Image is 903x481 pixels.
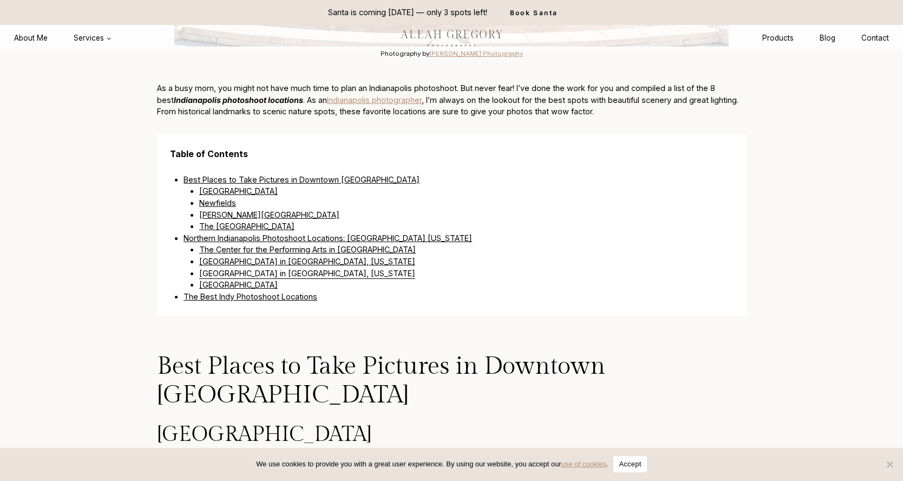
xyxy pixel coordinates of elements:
[184,233,472,243] a: Northern Indianapolis Photoshoot Locations: [GEOGRAPHIC_DATA] [US_STATE]
[157,82,746,118] p: As a busy mom, you might not have much time to plan an Indianapolis photoshoot. But never fear! I...
[884,459,895,470] span: No
[807,28,848,48] a: Blog
[199,198,236,207] a: Newfields
[184,175,420,184] a: Best Places to Take Pictures in Downtown [GEOGRAPHIC_DATA]
[174,49,729,58] figcaption: Photography by
[199,210,339,219] a: [PERSON_NAME][GEOGRAPHIC_DATA]
[184,292,317,301] a: The Best Indy Photoshoot Locations
[61,28,125,48] button: Child menu of Services
[157,135,746,315] nav: Table of Contents
[174,95,303,105] em: Indianapolis photoshoot locations
[386,25,516,50] img: aleah gregory logo
[328,6,487,18] p: Santa is coming [DATE] — only 3 spots left!
[157,422,371,447] a: [GEOGRAPHIC_DATA]
[199,269,415,278] a: [GEOGRAPHIC_DATA] in [GEOGRAPHIC_DATA], [US_STATE]
[170,148,733,161] span: Table of Contents
[749,28,902,48] nav: Secondary
[199,222,295,231] a: The [GEOGRAPHIC_DATA]
[199,280,278,289] a: [GEOGRAPHIC_DATA]
[199,245,416,254] a: The Center for the Performing Arts in [GEOGRAPHIC_DATA]
[157,352,746,411] h2: Best Places to Take Pictures in Downtown [GEOGRAPHIC_DATA]
[749,28,807,48] a: Products
[256,459,608,470] span: We use cookies to provide you with a great user experience. By using our website, you accept our .
[1,28,61,48] a: About Me
[613,456,646,472] button: Accept
[429,50,523,57] a: [PERSON_NAME] Photography
[1,28,125,48] nav: Primary
[848,28,902,48] a: Contact
[199,186,278,196] a: [GEOGRAPHIC_DATA]
[561,460,606,468] a: use of cookies
[199,257,415,266] a: [GEOGRAPHIC_DATA] in [GEOGRAPHIC_DATA], [US_STATE]
[327,95,422,105] a: Indianapolis photographer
